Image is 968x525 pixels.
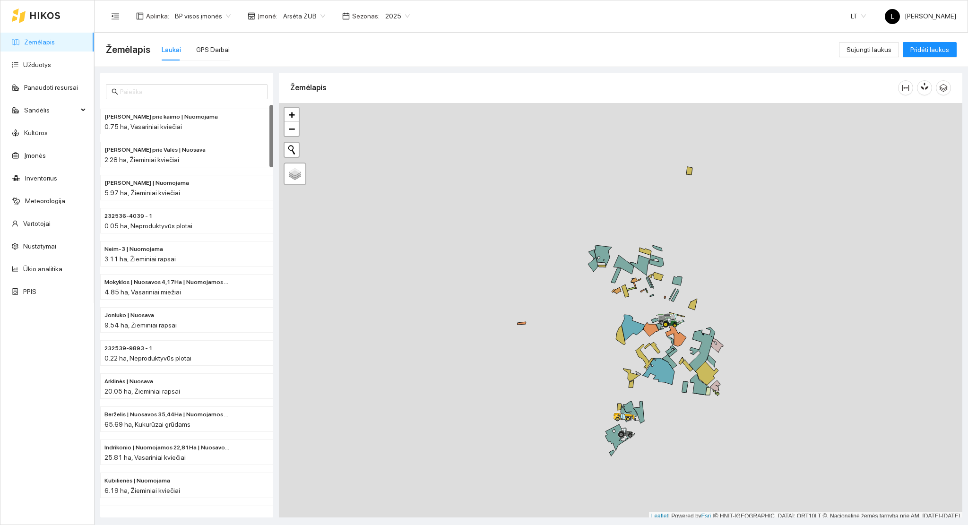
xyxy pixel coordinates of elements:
span: 3.11 ha, Žieminiai rapsai [104,255,176,263]
a: Vartotojai [23,220,51,227]
button: menu-fold [106,7,125,26]
a: Leaflet [651,513,668,519]
div: | Powered by © HNIT-[GEOGRAPHIC_DATA]; ORT10LT ©, Nacionalinė žemės tarnyba prie AM, [DATE]-[DATE] [649,512,962,520]
span: column-width [899,84,913,92]
span: Arsėta ŽŪB [283,9,325,23]
a: Zoom in [285,108,299,122]
span: Žemėlapis [106,42,150,57]
div: Žemėlapis [290,74,898,101]
span: | [713,513,714,519]
a: Žemėlapis [24,38,55,46]
a: Panaudoti resursai [24,84,78,91]
span: 232536-4039 - 1 [104,212,153,221]
a: PPIS [23,288,36,295]
span: Sezonas : [352,11,380,21]
a: Ūkio analitika [23,265,62,273]
span: L [891,9,894,24]
span: 20.05 ha, Žieminiai rapsai [104,387,180,395]
span: 9.54 ha, Žieminiai rapsai [104,321,177,329]
a: Esri [701,513,711,519]
a: Zoom out [285,122,299,136]
span: [PERSON_NAME] [885,12,956,20]
span: Mokyklos | Nuosavos 4,17Ha | Nuomojamos 0,68Ha [104,278,231,287]
a: Įmonės [24,152,46,159]
span: − [289,123,295,135]
span: Pridėti laukus [910,44,949,55]
span: Joniuko | Nuosava [104,311,154,320]
a: Inventorius [25,174,57,182]
span: LT [851,9,866,23]
span: 232539-9893 - 1 [104,344,153,353]
a: Sujungti laukus [839,46,899,53]
span: Aplinka : [146,11,169,21]
span: layout [136,12,144,20]
div: GPS Darbai [196,44,230,55]
button: Pridėti laukus [903,42,957,57]
span: Berželis | Nuosavos 35,44Ha | Nuomojamos 30,25Ha [104,410,231,419]
span: Rolando prie kaimo | Nuomojama [104,112,218,121]
span: search [112,88,118,95]
span: Kubilienės | Nuomojama [104,476,170,485]
a: Pridėti laukus [903,46,957,53]
span: 2.28 ha, Žieminiai kviečiai [104,156,179,164]
a: Nustatymai [23,242,56,250]
span: 6.19 ha, Žieminiai kviečiai [104,487,180,494]
input: Paieška [120,86,262,97]
span: 0.75 ha, Vasariniai kviečiai [104,123,182,130]
span: 65.69 ha, Kukurūzai grūdams [104,421,190,428]
span: 25.81 ha, Vasariniai kviečiai [104,454,186,461]
span: Neim-3 | Nuomojama [104,245,163,254]
a: Užduotys [23,61,51,69]
button: Initiate a new search [285,143,299,157]
button: column-width [898,80,913,95]
span: 5.97 ha, Žieminiai kviečiai [104,189,180,197]
span: Sandėlis [24,101,78,120]
a: Meteorologija [25,197,65,205]
a: Kultūros [24,129,48,137]
div: Laukai [162,44,181,55]
span: calendar [342,12,350,20]
span: 2025 [385,9,410,23]
span: menu-fold [111,12,120,20]
span: BP visos įmonės [175,9,231,23]
span: shop [248,12,255,20]
span: Įmonė : [258,11,277,21]
a: Layers [285,164,305,184]
span: 4.85 ha, Vasariniai miežiai [104,288,181,296]
span: + [289,109,295,120]
span: Sujungti laukus [847,44,891,55]
span: 0.22 ha, Neproduktyvūs plotai [104,354,191,362]
span: 0.05 ha, Neproduktyvūs plotai [104,222,192,230]
span: Ginaičių Valiaus | Nuomojama [104,179,189,188]
button: Sujungti laukus [839,42,899,57]
span: Arklinės | Nuosava [104,377,153,386]
span: Indrikonio | Nuomojamos 22,81Ha | Nuosavos 3,00 Ha [104,443,231,452]
span: Rolando prie Valės | Nuosava [104,146,206,155]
